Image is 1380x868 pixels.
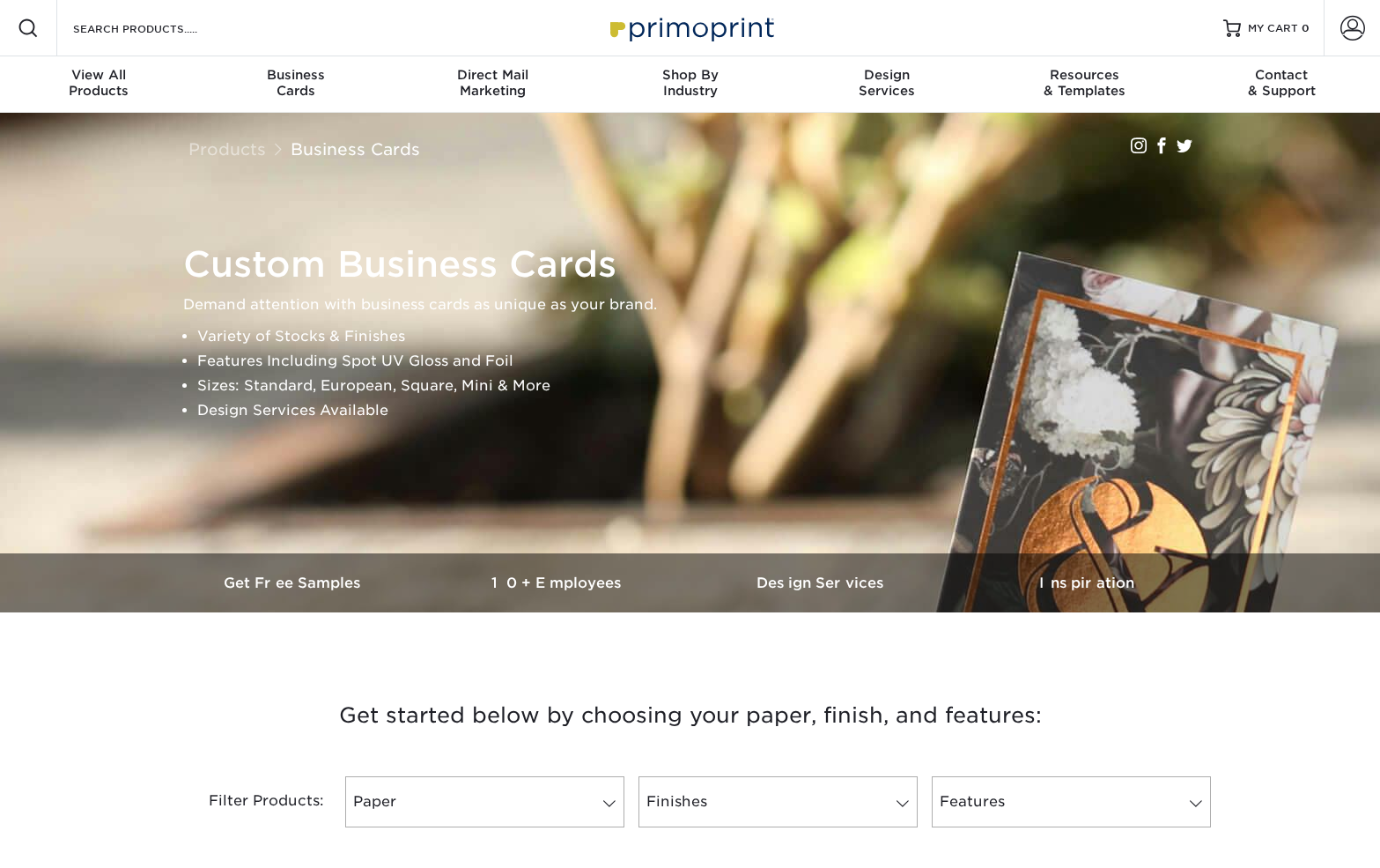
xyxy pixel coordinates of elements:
li: Variety of Stocks & Finishes [197,324,1214,349]
div: Marketing [395,67,592,99]
a: Direct MailMarketing [395,56,592,113]
h3: 10+ Employees [426,575,690,591]
span: Resources [985,67,1183,83]
div: & Templates [985,67,1183,99]
span: Direct Mail [395,67,592,83]
span: 0 [1302,22,1310,34]
span: MY CART [1248,21,1298,36]
h1: Custom Business Cards [183,243,1214,286]
span: Contact [1183,67,1380,83]
a: Resources& Templates [985,56,1183,113]
span: Business [197,67,395,83]
li: Sizes: Standard, European, Square, Mini & More [197,374,1214,398]
div: Industry [592,67,789,99]
a: Products [188,139,266,159]
div: & Support [1183,67,1380,99]
div: Filter Products: [162,776,338,827]
a: Contact& Support [1183,56,1380,113]
a: Design Services [690,553,955,612]
p: Demand attention with business cards as unique as your brand. [183,293,1214,317]
a: DesignServices [788,56,985,113]
img: Primoprint [602,9,779,47]
a: Get Free Samples [162,553,426,612]
span: Shop By [592,67,789,83]
a: Finishes [638,776,918,827]
li: Features Including Spot UV Gloss and Foil [197,349,1214,374]
a: Features [932,776,1211,827]
div: Cards [197,67,395,99]
a: 10+ Employees [426,553,690,612]
div: Services [788,67,985,99]
h3: Design Services [690,575,955,591]
a: Shop ByIndustry [592,56,789,113]
a: Inspiration [955,553,1219,612]
a: Paper [345,776,624,827]
h3: Get Free Samples [162,575,426,591]
a: Business Cards [291,139,420,159]
span: Design [788,67,985,83]
a: BusinessCards [197,56,395,113]
h3: Get started below by choosing your paper, finish, and features: [175,676,1206,755]
input: SEARCH PRODUCTS..... [71,18,243,39]
li: Design Services Available [197,398,1214,423]
h3: Inspiration [955,575,1219,591]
